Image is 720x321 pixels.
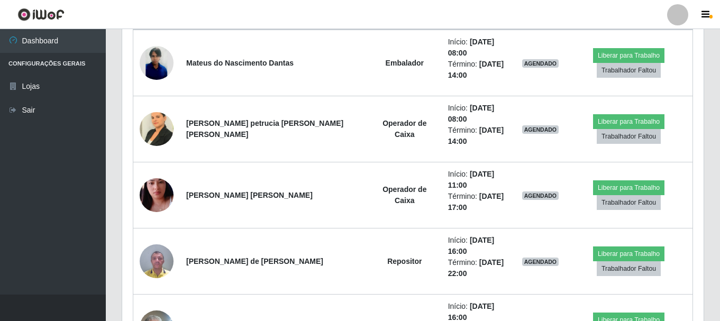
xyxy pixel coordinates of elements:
button: Liberar para Trabalho [593,180,664,195]
span: AGENDADO [522,125,559,134]
span: AGENDADO [522,258,559,266]
li: Início: [448,169,509,191]
time: [DATE] 08:00 [448,104,495,123]
strong: Embalador [386,59,424,67]
img: 1730387044768.jpeg [140,106,174,151]
span: AGENDADO [522,59,559,68]
img: 1754840116013.jpeg [140,165,174,225]
li: Término: [448,191,509,213]
button: Liberar para Trabalho [593,246,664,261]
time: [DATE] 08:00 [448,38,495,57]
button: Liberar para Trabalho [593,114,664,129]
strong: Operador de Caixa [382,185,426,205]
button: Liberar para Trabalho [593,48,664,63]
img: CoreUI Logo [17,8,65,21]
img: 1738532895454.jpeg [140,46,174,80]
li: Término: [448,59,509,81]
button: Trabalhador Faltou [597,195,661,210]
strong: [PERSON_NAME] [PERSON_NAME] [186,191,313,199]
li: Término: [448,257,509,279]
li: Término: [448,125,509,147]
button: Trabalhador Faltou [597,261,661,276]
button: Trabalhador Faltou [597,63,661,78]
strong: Operador de Caixa [382,119,426,139]
strong: Repositor [387,257,422,265]
time: [DATE] 16:00 [448,236,495,255]
img: 1734563088725.jpeg [140,239,174,283]
button: Trabalhador Faltou [597,129,661,144]
li: Início: [448,36,509,59]
strong: Mateus do Nascimento Dantas [186,59,294,67]
li: Início: [448,103,509,125]
span: AGENDADO [522,191,559,200]
time: [DATE] 11:00 [448,170,495,189]
strong: [PERSON_NAME] de [PERSON_NAME] [186,257,323,265]
li: Início: [448,235,509,257]
strong: [PERSON_NAME] petrucia [PERSON_NAME] [PERSON_NAME] [186,119,343,139]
